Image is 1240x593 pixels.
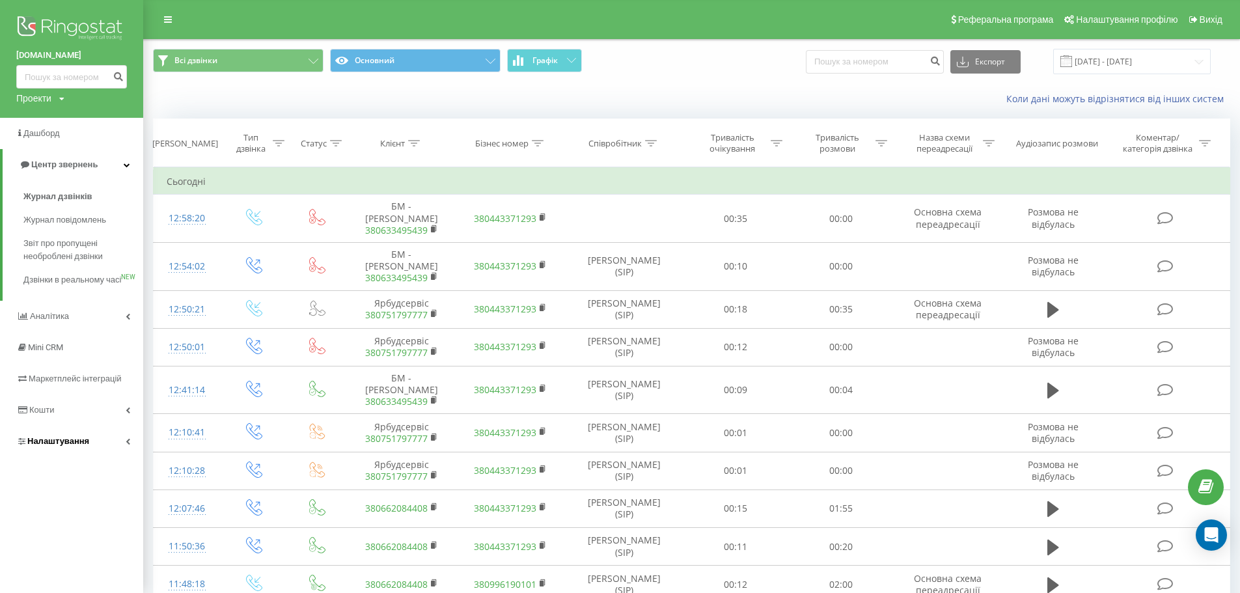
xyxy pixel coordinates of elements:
td: БМ - [PERSON_NAME] [347,195,456,243]
span: Журнал повідомлень [23,214,106,227]
span: Розмова не відбулась [1028,206,1079,230]
td: БМ - [PERSON_NAME] [347,366,456,414]
td: 00:12 [683,328,788,366]
td: 00:35 [788,290,893,328]
div: Проекти [16,92,51,105]
div: 11:50:36 [167,534,208,559]
input: Пошук за номером [806,50,944,74]
a: Звіт про пропущені необроблені дзвінки [23,232,143,268]
td: [PERSON_NAME] (SIP) [565,528,683,566]
div: Тип дзвінка [232,132,269,154]
a: 380662084408 [365,502,428,514]
div: 12:50:01 [167,335,208,360]
a: 380751797777 [365,470,428,482]
td: Ярбудсервіс [347,290,456,328]
a: Центр звернень [3,149,143,180]
a: 380751797777 [365,432,428,445]
td: 00:35 [683,195,788,243]
td: Ярбудсервіс [347,452,456,490]
a: 380443371293 [474,540,536,553]
span: Дзвінки в реальному часі [23,273,121,286]
span: Графік [532,56,558,65]
td: 00:00 [788,414,893,452]
a: Коли дані можуть відрізнятися вiд інших систем [1006,92,1230,105]
button: Експорт [950,50,1021,74]
button: Графік [507,49,582,72]
a: Дзвінки в реальному часіNEW [23,268,143,292]
a: 380443371293 [474,383,536,396]
span: Налаштування [27,436,89,446]
a: 380662084408 [365,578,428,590]
td: [PERSON_NAME] (SIP) [565,366,683,414]
td: БМ - [PERSON_NAME] [347,242,456,290]
div: Тривалість розмови [803,132,872,154]
td: 00:00 [788,328,893,366]
div: Тривалість очікування [698,132,767,154]
div: Клієнт [380,138,405,149]
div: Бізнес номер [475,138,529,149]
td: [PERSON_NAME] (SIP) [565,290,683,328]
td: [PERSON_NAME] (SIP) [565,242,683,290]
div: 12:50:21 [167,297,208,322]
button: Всі дзвінки [153,49,324,72]
button: Основний [330,49,501,72]
td: Сьогодні [154,169,1230,195]
div: 12:58:20 [167,206,208,231]
div: Співробітник [588,138,642,149]
a: 380443371293 [474,426,536,439]
td: 00:00 [788,242,893,290]
div: 12:10:41 [167,420,208,445]
div: 12:54:02 [167,254,208,279]
span: Центр звернень [31,159,98,169]
td: Основна схема переадресації [893,290,1002,328]
a: Журнал повідомлень [23,208,143,232]
td: 00:01 [683,414,788,452]
a: 380443371293 [474,340,536,353]
div: Статус [301,138,327,149]
span: Журнал дзвінків [23,190,92,203]
a: 380443371293 [474,212,536,225]
div: 12:41:14 [167,378,208,403]
span: Дашборд [23,128,60,138]
td: 00:10 [683,242,788,290]
a: [DOMAIN_NAME] [16,49,127,62]
span: Mini CRM [28,342,63,352]
a: 380751797777 [365,346,428,359]
span: Налаштування профілю [1076,14,1178,25]
div: 12:10:28 [167,458,208,484]
div: Аудіозапис розмови [1016,138,1098,149]
td: 00:04 [788,366,893,414]
a: 380443371293 [474,464,536,476]
td: [PERSON_NAME] (SIP) [565,452,683,490]
td: 00:20 [788,528,893,566]
td: 00:09 [683,366,788,414]
a: 380443371293 [474,260,536,272]
div: [PERSON_NAME] [152,138,218,149]
div: Коментар/категорія дзвінка [1120,132,1196,154]
td: 00:11 [683,528,788,566]
a: 380443371293 [474,303,536,315]
span: Кошти [29,405,54,415]
td: Ярбудсервіс [347,328,456,366]
span: Розмова не відбулась [1028,335,1079,359]
span: Маркетплейс інтеграцій [29,374,122,383]
td: 00:15 [683,490,788,527]
span: Розмова не відбулась [1028,458,1079,482]
div: Open Intercom Messenger [1196,519,1227,551]
td: Ярбудсервіс [347,414,456,452]
a: 380662084408 [365,540,428,553]
span: Всі дзвінки [174,55,217,66]
span: Розмова не відбулась [1028,421,1079,445]
td: 00:18 [683,290,788,328]
div: Назва схеми переадресації [910,132,980,154]
input: Пошук за номером [16,65,127,89]
a: 380751797777 [365,309,428,321]
td: [PERSON_NAME] (SIP) [565,414,683,452]
td: 00:00 [788,452,893,490]
span: Аналiтика [30,311,69,321]
a: 380633495439 [365,271,428,284]
td: 01:55 [788,490,893,527]
td: [PERSON_NAME] (SIP) [565,328,683,366]
div: 12:07:46 [167,496,208,521]
td: [PERSON_NAME] (SIP) [565,490,683,527]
